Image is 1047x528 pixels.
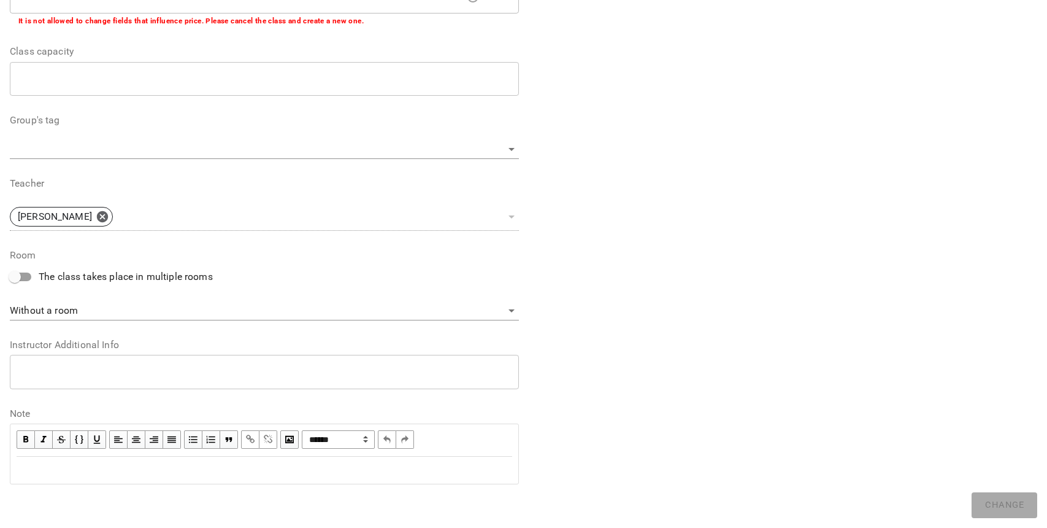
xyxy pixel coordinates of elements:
button: Strikethrough [53,430,71,449]
button: Align Left [109,430,128,449]
button: Remove Link [259,430,277,449]
span: Normal [302,430,375,449]
button: Bold [17,430,35,449]
p: [PERSON_NAME] [18,209,92,224]
label: Note [10,409,519,419]
div: [PERSON_NAME] [10,207,113,227]
button: UL [184,430,202,449]
button: Link [241,430,259,449]
label: Group's tag [10,115,519,125]
label: Teacher [10,179,519,188]
button: Undo [378,430,396,449]
div: Without a room [10,301,519,321]
div: Edit text [11,457,518,483]
button: Image [280,430,299,449]
button: Redo [396,430,414,449]
button: OL [202,430,220,449]
button: Blockquote [220,430,238,449]
span: The class takes place in multiple rooms [39,270,213,284]
button: Monospace [71,430,88,449]
button: Underline [88,430,106,449]
button: Align Justify [163,430,181,449]
label: Class capacity [10,47,519,56]
div: [PERSON_NAME] [10,203,519,231]
label: Room [10,250,519,260]
select: Block type [302,430,375,449]
b: It is not allowed to change fields that influence price. Please cancel the class and create a new... [18,17,364,25]
button: Align Center [128,430,145,449]
button: Align Right [145,430,163,449]
button: Italic [35,430,53,449]
label: Instructor Additional Info [10,340,519,350]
